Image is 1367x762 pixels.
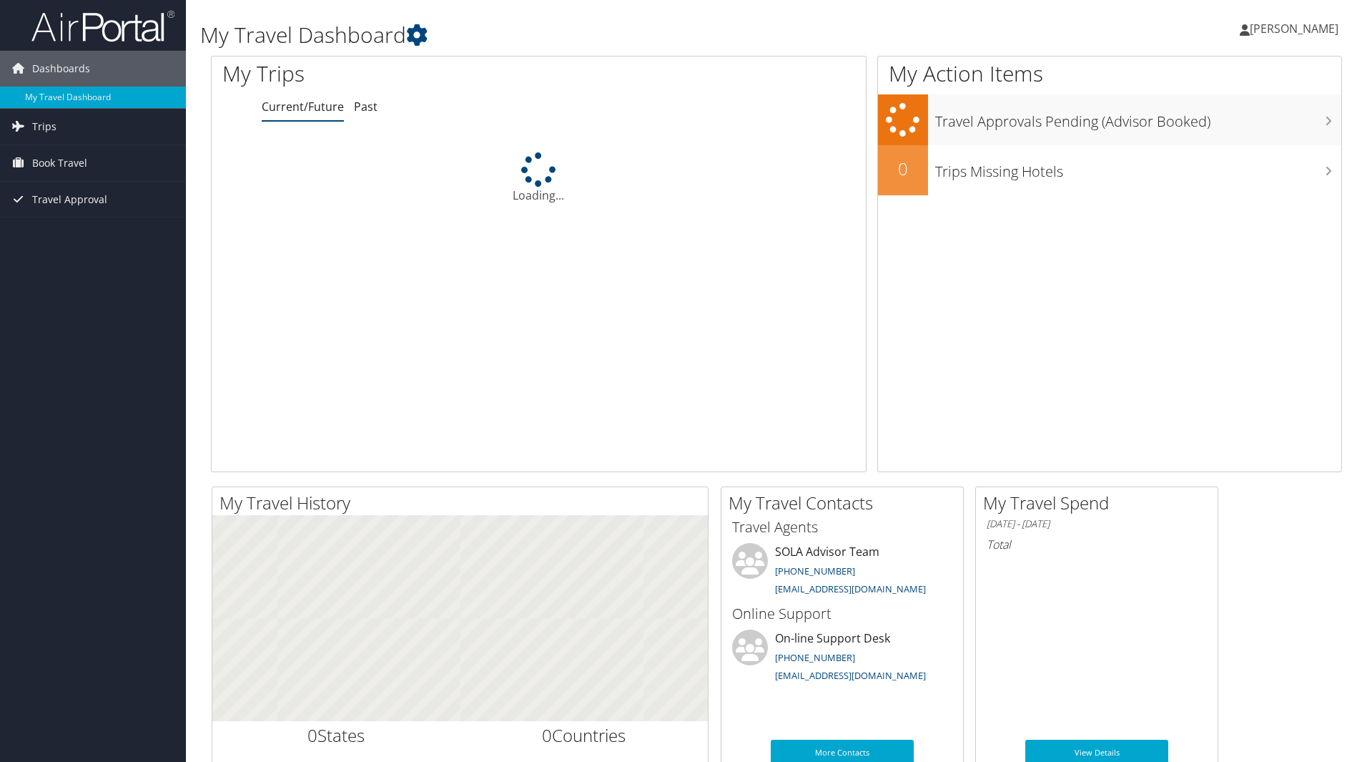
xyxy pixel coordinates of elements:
span: 0 [542,723,552,747]
h3: Travel Approvals Pending (Advisor Booked) [935,104,1341,132]
span: Trips [32,109,56,145]
h2: My Travel Spend [983,491,1218,515]
h2: My Travel History [219,491,708,515]
h2: My Travel Contacts [729,491,963,515]
a: [EMAIL_ADDRESS][DOMAIN_NAME] [775,669,926,682]
h3: Travel Agents [732,517,952,537]
a: [PERSON_NAME] [1240,7,1353,50]
a: [PHONE_NUMBER] [775,651,855,664]
h2: Countries [471,723,698,748]
a: Current/Future [262,99,344,114]
a: Past [354,99,377,114]
img: airportal-logo.png [31,9,174,43]
span: Dashboards [32,51,90,87]
span: 0 [307,723,317,747]
h2: 0 [878,157,928,181]
div: Loading... [212,152,866,204]
li: On-line Support Desk [725,630,959,688]
a: 0Trips Missing Hotels [878,145,1341,195]
span: [PERSON_NAME] [1250,21,1338,36]
h1: My Travel Dashboard [200,20,969,50]
li: SOLA Advisor Team [725,543,959,602]
a: [EMAIL_ADDRESS][DOMAIN_NAME] [775,582,926,595]
h2: States [223,723,450,748]
h3: Online Support [732,604,952,624]
h6: [DATE] - [DATE] [987,517,1207,531]
span: Book Travel [32,145,87,181]
h3: Trips Missing Hotels [935,155,1341,182]
a: Travel Approvals Pending (Advisor Booked) [878,94,1341,145]
h1: My Action Items [878,59,1341,89]
span: Travel Approval [32,182,107,218]
h6: Total [987,537,1207,552]
a: [PHONE_NUMBER] [775,565,855,577]
h1: My Trips [222,59,583,89]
